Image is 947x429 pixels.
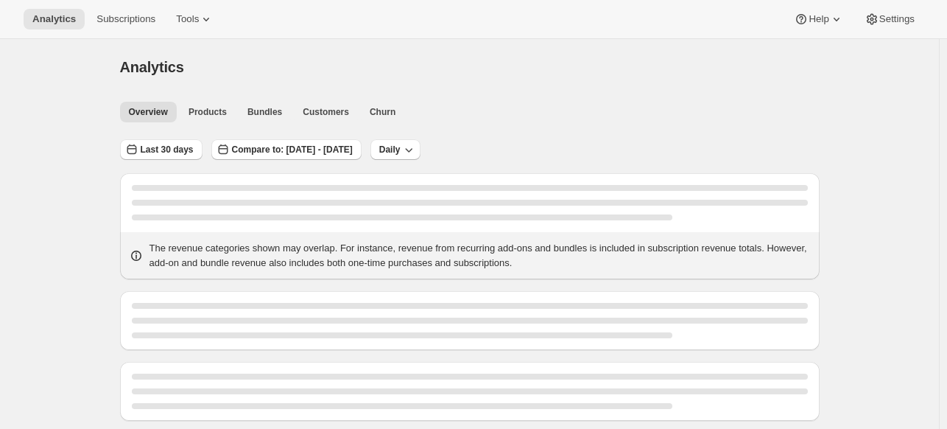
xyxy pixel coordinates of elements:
p: The revenue categories shown may overlap. For instance, revenue from recurring add-ons and bundle... [149,241,811,271]
span: Analytics [32,13,76,25]
span: Daily [379,144,401,156]
span: Churn [370,106,395,118]
span: Last 30 days [141,144,194,156]
button: Tools [167,9,222,29]
button: Help [785,9,852,29]
span: Analytics [120,59,184,75]
button: Settings [856,9,923,29]
span: Overview [129,106,168,118]
span: Products [189,106,227,118]
span: Subscriptions [96,13,155,25]
span: Settings [879,13,915,25]
button: Compare to: [DATE] - [DATE] [211,139,362,160]
span: Bundles [247,106,282,118]
button: Daily [370,139,421,160]
span: Compare to: [DATE] - [DATE] [232,144,353,156]
span: Customers [303,106,349,118]
button: Subscriptions [88,9,164,29]
button: Last 30 days [120,139,203,160]
button: Analytics [24,9,85,29]
span: Tools [176,13,199,25]
span: Help [809,13,828,25]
